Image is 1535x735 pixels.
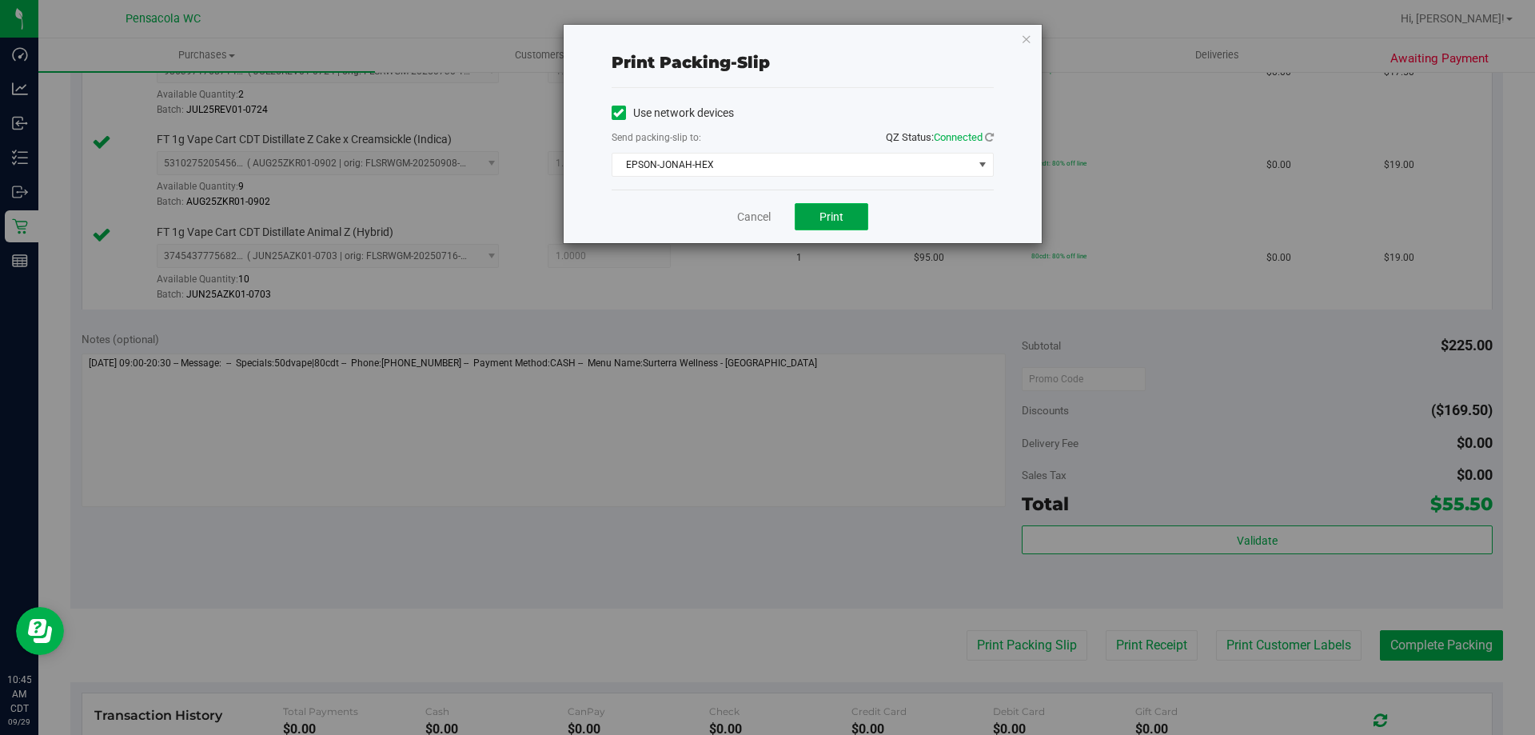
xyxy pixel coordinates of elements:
[934,131,983,143] span: Connected
[819,210,843,223] span: Print
[612,105,734,122] label: Use network devices
[886,131,994,143] span: QZ Status:
[737,209,771,226] a: Cancel
[612,130,701,145] label: Send packing-slip to:
[612,53,770,72] span: Print packing-slip
[612,154,973,176] span: EPSON-JONAH-HEX
[972,154,992,176] span: select
[795,203,868,230] button: Print
[16,607,64,655] iframe: Resource center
